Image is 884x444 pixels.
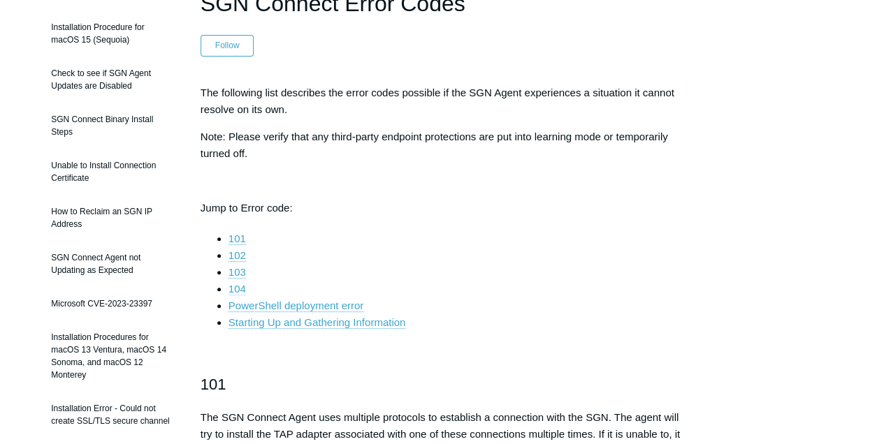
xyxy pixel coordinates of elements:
p: The following list describes the error codes possible if the SGN Agent experiences a situation it... [201,84,683,118]
a: How to Reclaim an SGN IP Address [44,198,180,237]
a: Unable to Install Connection Certificate [44,152,180,191]
p: Note: Please verify that any third-party endpoint protections are put into learning mode or tempo... [201,128,683,162]
a: Installation Procedure for macOS 15 (Sequoia) [44,14,180,53]
p: Jump to Error code: [201,200,683,216]
a: Installation Procedures for macOS 13 Ventura, macOS 14 Sonoma, and macOS 12 Monterey [44,324,180,388]
button: Follow Article [201,35,254,56]
a: SGN Connect Binary Install Steps [44,106,180,145]
a: Starting Up and Gathering Information [229,316,405,329]
a: PowerShell deployment error [229,299,363,312]
a: 104 [229,283,246,295]
a: Microsoft CVE-2023-23397 [44,290,180,317]
h2: 101 [201,372,683,397]
a: SGN Connect Agent not Updating as Expected [44,244,180,283]
a: 103 [229,266,246,279]
a: 102 [229,249,246,262]
a: Check to see if SGN Agent Updates are Disabled [44,60,180,99]
a: 101 [229,232,246,245]
a: Installation Error - Could not create SSL/TLS secure channel [44,395,180,434]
